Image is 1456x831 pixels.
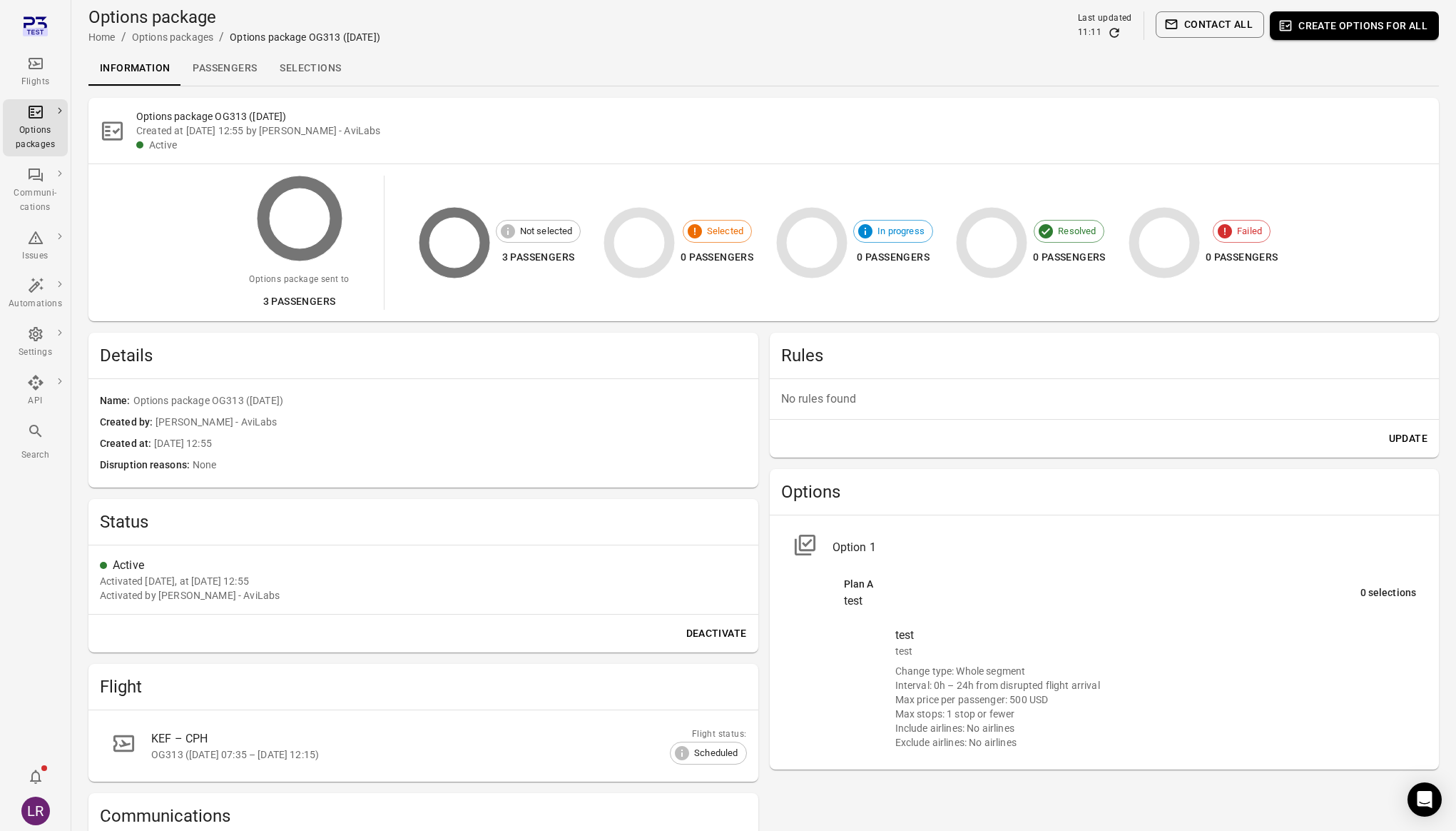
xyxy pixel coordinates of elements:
[844,577,1360,593] div: Plan A
[100,436,154,452] span: Created at
[100,722,747,770] a: KEF – CPHOG313 ([DATE] 07:35 – [DATE] 12:15)
[1360,585,1416,601] div: 0 selections
[844,593,1360,610] div: test
[3,273,68,316] a: Automations
[100,675,747,698] h2: Flight
[496,248,581,266] div: 3 passengers
[3,99,68,156] a: Options packages
[88,51,1439,86] div: Local navigation
[895,627,1417,644] div: test
[1033,248,1106,266] div: 0 passengers
[181,51,268,86] a: Passengers
[156,415,746,430] span: [PERSON_NAME] - AviLabs
[154,436,746,452] span: [DATE] 12:55
[870,224,932,238] span: In progress
[895,692,1417,707] div: Max price per passenger: 500 USD
[9,249,62,263] div: Issues
[1383,425,1433,452] button: Update
[219,29,224,46] li: /
[512,224,581,238] span: Not selected
[895,721,1417,735] div: Include airlines: No airlines
[100,344,747,367] h2: Details
[1206,248,1278,266] div: 0 passengers
[100,458,193,473] span: Disruption reasons
[100,415,156,430] span: Created by
[149,138,1427,152] div: Active
[136,109,1427,124] h2: Options package OG313 ([DATE])
[895,678,1417,692] div: Interval: 0h – 24h from disrupted flight arrival
[895,707,1417,721] div: Max stops: 1 stop or fewer
[88,31,116,43] a: Home
[853,248,933,266] div: 0 passengers
[681,248,753,266] div: 0 passengers
[1156,11,1264,38] button: Contact all
[151,730,713,747] div: KEF – CPH
[781,391,1428,408] p: No rules found
[3,418,68,466] button: Search
[16,791,56,831] button: Laufey Rut
[100,393,133,409] span: Name
[3,370,68,413] a: API
[3,321,68,364] a: Settings
[121,29,126,46] li: /
[1407,782,1442,817] div: Open Intercom Messenger
[21,797,50,825] div: LR
[100,805,747,827] h2: Communications
[895,735,1417,750] div: Exclude airlines: No airlines
[88,29,380,46] nav: Breadcrumbs
[699,224,751,238] span: Selected
[113,557,747,574] div: Active
[9,297,62,311] div: Automations
[249,273,349,287] div: Options package sent to
[268,51,352,86] a: Selections
[681,620,753,647] button: Deactivate
[1078,26,1101,40] div: 11:11
[21,762,50,791] button: Notifications
[9,75,62,89] div: Flights
[3,162,68,219] a: Communi-cations
[132,31,213,43] a: Options packages
[1078,11,1132,26] div: Last updated
[9,124,62,152] div: Options packages
[686,746,745,760] span: Scheduled
[1270,11,1439,40] button: Create options for all
[1107,26,1121,40] button: Refresh data
[9,346,62,360] div: Settings
[100,588,280,603] div: Activated by [PERSON_NAME] - AviLabs
[88,6,380,29] h1: Options package
[193,458,747,473] span: None
[136,124,1427,138] div: Created at [DATE] 12:55 by [PERSON_NAME] - AviLabs
[9,186,62,215] div: Communi-cations
[895,664,1417,678] div: Change type: Whole segment
[88,51,181,86] a: Information
[151,747,713,762] div: OG313 ([DATE] 07:35 – [DATE] 12:15)
[133,393,747,409] span: Options package OG313 ([DATE])
[670,727,746,742] div: Flight status:
[781,480,1428,503] h2: Options
[833,539,1417,556] div: Option 1
[1050,224,1104,238] span: Resolved
[230,30,380,44] div: Options package OG313 ([DATE])
[9,394,62,408] div: API
[781,344,1428,367] h2: Rules
[100,510,747,533] h2: Status
[9,448,62,463] div: Search
[249,293,349,311] div: 3 passengers
[1229,224,1270,238] span: Failed
[895,644,1417,658] div: test
[3,51,68,94] a: Flights
[3,225,68,268] a: Issues
[100,574,249,588] div: Activated [DATE], at [DATE] 12:55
